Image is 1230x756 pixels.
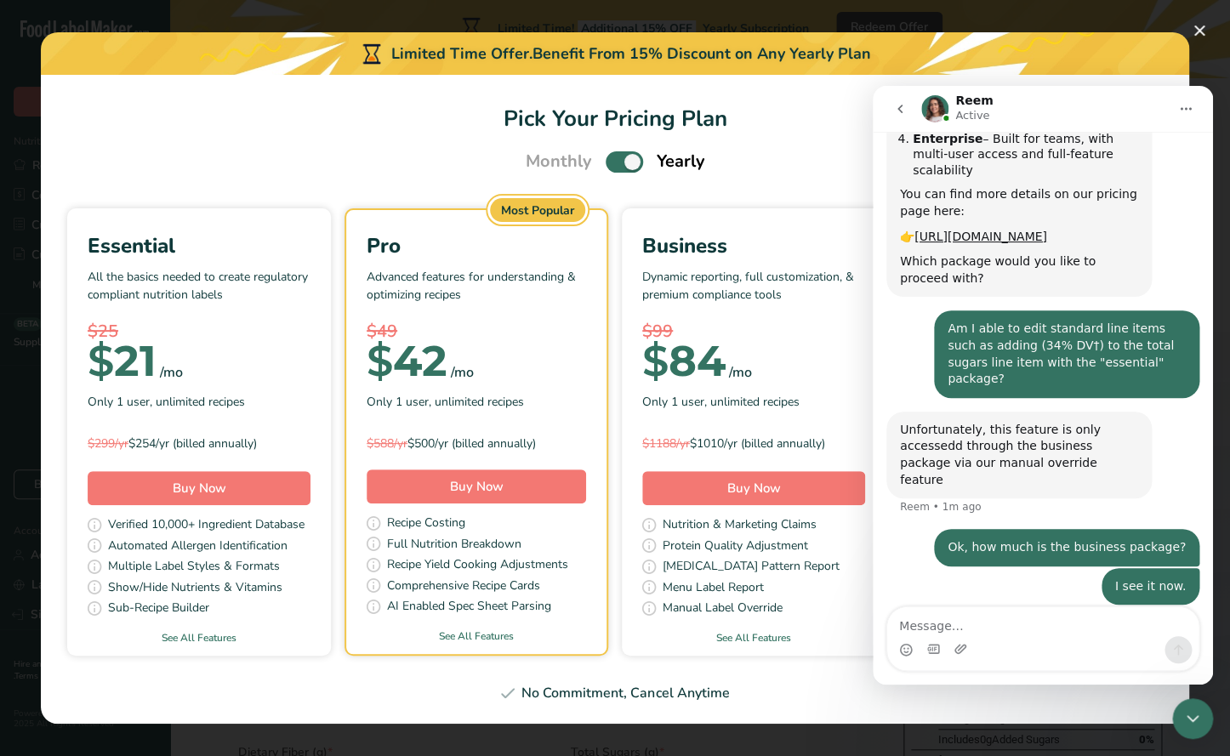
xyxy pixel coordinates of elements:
[173,480,226,497] span: Buy Now
[367,435,407,452] span: $588/yr
[663,557,840,578] span: [MEDICAL_DATA] Pattern Report
[532,43,871,65] div: Benefit From 15% Discount on Any Yearly Plan
[88,230,310,261] div: Essential
[367,393,524,411] span: Only 1 user, unlimited recipes
[642,335,669,387] span: $
[88,335,114,387] span: $
[88,471,310,505] button: Buy Now
[642,268,865,319] p: Dynamic reporting, full customization, & premium compliance tools
[642,435,690,452] span: $1188/yr
[729,362,752,383] div: /mo
[642,435,865,452] div: $1010/yr (billed annually)
[622,630,885,645] a: See All Features
[367,335,393,387] span: $
[88,344,157,378] div: 21
[108,578,282,600] span: Show/Hide Nutrients & Vitamins
[1172,698,1213,739] iframe: Intercom live chat
[108,537,288,558] span: Automated Allergen Identification
[160,362,183,383] div: /mo
[642,393,800,411] span: Only 1 user, unlimited recipes
[108,515,305,537] span: Verified 10,000+ Ingredient Database
[108,557,280,578] span: Multiple Label Styles & Formats
[108,599,209,620] span: Sub-Recipe Builder
[41,32,1189,75] div: Limited Time Offer.
[61,102,1169,135] h1: Pick Your Pricing Plan
[663,515,817,537] span: Nutrition & Marketing Claims
[88,435,128,452] span: $299/yr
[367,230,586,261] div: Pro
[451,362,474,383] div: /mo
[642,344,726,378] div: 84
[642,319,865,344] div: $99
[387,535,521,556] span: Full Nutrition Breakdown
[663,599,783,620] span: Manual Label Override
[367,319,586,344] div: $49
[657,149,705,174] span: Yearly
[387,597,551,618] span: AI Enabled Spec Sheet Parsing
[88,319,310,344] div: $25
[490,198,585,222] div: Most Popular
[367,435,586,452] div: $500/yr (billed annually)
[873,86,1213,685] iframe: Intercom live chat
[367,469,586,503] button: Buy Now
[387,555,568,577] span: Recipe Yield Cooking Adjustments
[663,537,808,558] span: Protein Quality Adjustment
[67,630,331,645] a: See All Features
[346,628,606,644] a: See All Features
[367,344,447,378] div: 42
[88,435,310,452] div: $254/yr (billed annually)
[526,149,592,174] span: Monthly
[61,683,1169,703] div: No Commitment, Cancel Anytime
[663,578,764,600] span: Menu Label Report
[642,471,865,505] button: Buy Now
[88,268,310,319] p: All the basics needed to create regulatory compliant nutrition labels
[88,393,245,411] span: Only 1 user, unlimited recipes
[367,268,586,319] p: Advanced features for understanding & optimizing recipes
[387,577,540,598] span: Comprehensive Recipe Cards
[450,478,504,495] span: Buy Now
[387,514,465,535] span: Recipe Costing
[642,230,865,261] div: Business
[727,480,781,497] span: Buy Now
